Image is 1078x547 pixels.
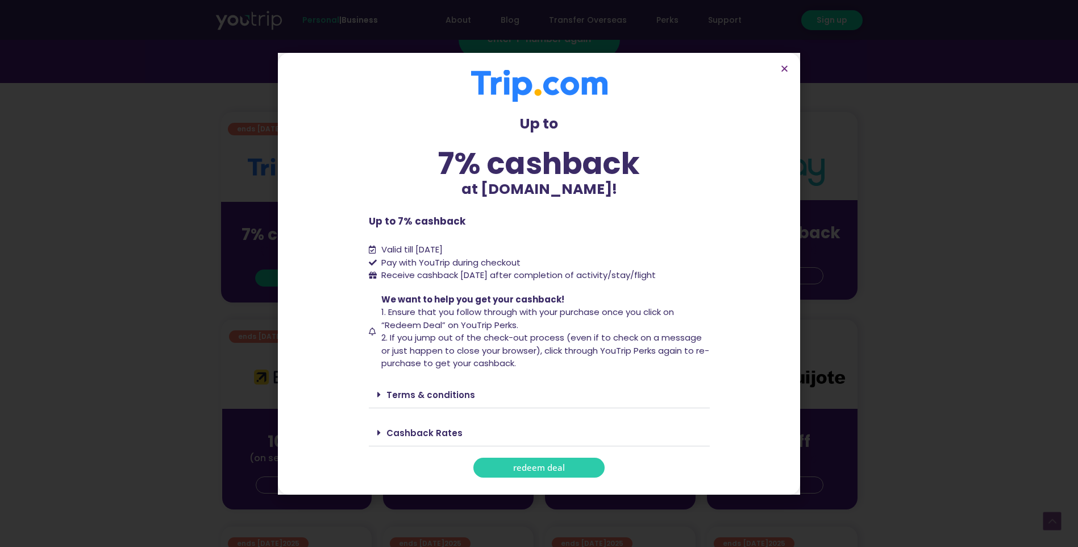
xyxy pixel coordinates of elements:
span: We want to help you get your cashback! [381,293,564,305]
div: Terms & conditions [369,382,710,408]
span: Pay with YouTrip during checkout [378,256,521,270]
div: 7% cashback [369,148,710,179]
span: Valid till [DATE] [381,243,443,255]
p: Up to [369,113,710,135]
a: Cashback Rates [386,427,463,439]
span: Receive cashback [DATE] after completion of activity/stay/flight [381,269,656,281]
a: redeem deal [473,458,605,478]
div: Cashback Rates [369,420,710,446]
b: Up to 7% cashback [369,214,465,228]
span: redeem deal [513,463,565,472]
span: 2. If you jump out of the check-out process (even if to check on a message or just happen to clos... [381,331,709,369]
span: 1. Ensure that you follow through with your purchase once you click on “Redeem Deal” on YouTrip P... [381,306,674,331]
p: at [DOMAIN_NAME]! [369,179,710,200]
a: Close [780,64,789,73]
a: Terms & conditions [386,389,475,401]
